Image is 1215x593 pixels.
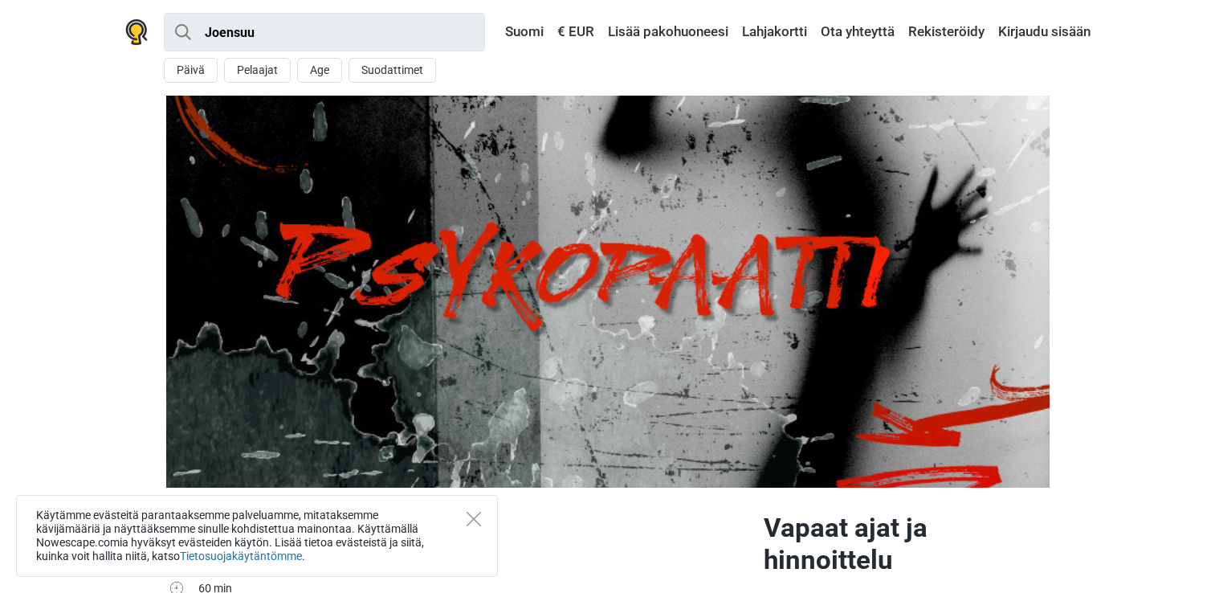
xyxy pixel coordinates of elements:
button: Suodattimet [349,58,436,83]
button: Age [297,58,342,83]
input: kokeile “London” [164,13,485,51]
img: Nowescape logo [125,19,148,45]
a: Ota yhteyttä [817,18,899,47]
a: Rekisteröidy [904,18,989,47]
button: Pelaajat [224,58,291,83]
a: Suomi [490,18,548,47]
img: Suomi [494,27,505,38]
img: Psykopaatti photo 1 [166,96,1050,488]
h2: Vapaat ajat ja hinnoittelu [764,512,1050,576]
a: Lisää pakohuoneesi [604,18,732,47]
div: Käytämme evästeitä parantaaksemme palveluamme, mitataksemme kävijämääriä ja näyttääksemme sinulle... [16,495,498,577]
a: Kirjaudu sisään [994,18,1091,47]
a: Lahjakortti [738,18,811,47]
a: € EUR [553,18,598,47]
button: Close [467,512,481,526]
button: Päivä [164,58,218,83]
a: Tietosuojakäytäntömme [180,550,302,562]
